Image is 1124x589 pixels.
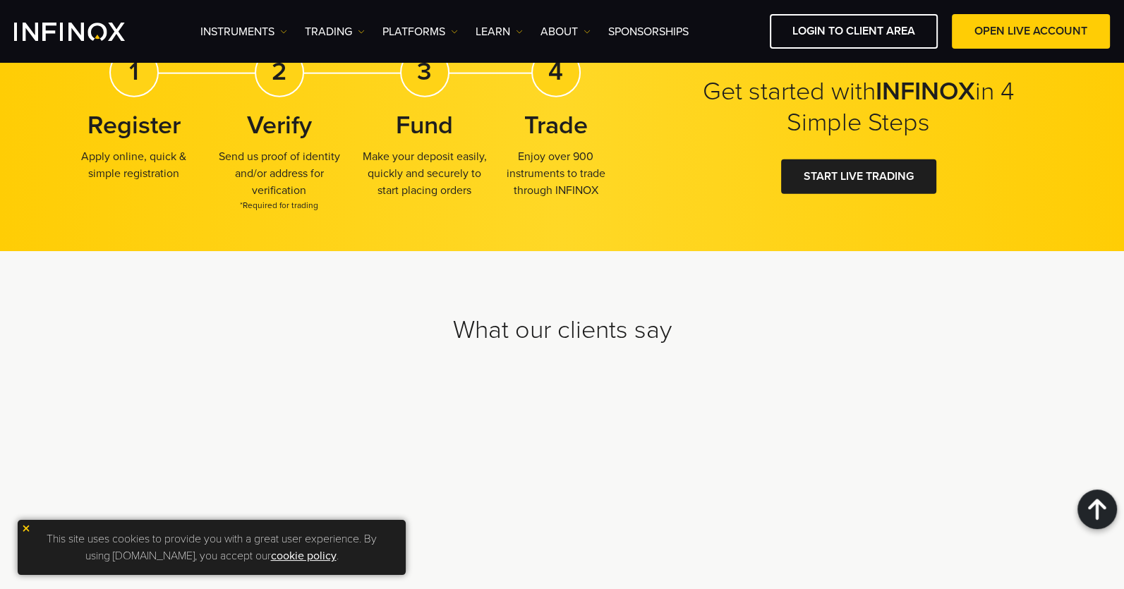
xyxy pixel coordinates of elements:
p: Make your deposit easily, quickly and securely to start placing orders [359,148,490,199]
strong: INFINOX [876,77,975,107]
a: TRADING [305,23,365,40]
p: Apply online, quick & simple registration [68,148,200,182]
strong: 4 [548,56,563,87]
img: yellow close icon [21,523,31,533]
strong: Verify [247,110,312,140]
a: Instruments [200,23,287,40]
h2: Get started with in 4 Simple Steps [682,77,1035,139]
strong: Fund [396,110,453,140]
a: Learn [476,23,523,40]
strong: 3 [417,56,432,87]
a: LOGIN TO CLIENT AREA [770,14,938,49]
a: START LIVE TRADING [781,159,936,194]
strong: Trade [524,110,588,140]
a: INFINOX Logo [14,23,158,41]
span: *Required for trading [214,199,345,212]
p: Send us proof of identity and/or address for verification [214,148,345,212]
a: cookie policy [271,549,337,563]
strong: 1 [129,56,139,87]
a: SPONSORSHIPS [608,23,689,40]
p: Enjoy over 900 instruments to trade through INFINOX [490,148,622,199]
strong: 2 [272,56,286,87]
a: OPEN LIVE ACCOUNT [952,14,1110,49]
p: This site uses cookies to provide you with a great user experience. By using [DOMAIN_NAME], you a... [25,527,399,568]
h2: What our clients say [68,315,1056,346]
a: ABOUT [540,23,591,40]
a: PLATFORMS [382,23,458,40]
strong: Register [87,110,181,140]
